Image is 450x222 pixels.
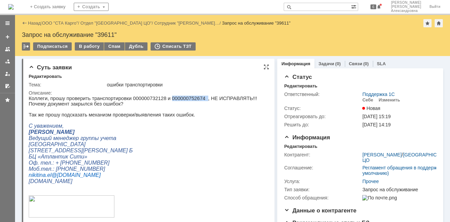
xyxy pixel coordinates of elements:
div: Отреагировать до: [284,114,361,119]
div: / [154,20,222,26]
div: Тип заявки: [284,187,361,192]
span: Расширенный поиск [351,3,358,10]
span: @[DOMAIN_NAME] [23,77,72,82]
div: Ответственный: [284,92,361,97]
div: Услуга: [284,179,361,184]
span: el [18,77,23,82]
a: Поддержка 1С [362,92,395,97]
img: logo [8,4,14,10]
span: Александровна [391,9,421,13]
a: Создать заявку [2,31,13,42]
a: Сотрудник "[PERSON_NAME]… [154,20,220,26]
div: Изменить [379,97,400,103]
span: [DATE] 14:19 [362,122,391,127]
span: Данные о контрагенте [284,207,356,214]
a: Заявки на командах [2,44,13,55]
div: / [42,20,81,26]
span: Статус [284,74,312,80]
div: Редактировать [29,74,62,79]
a: Заявки в моей ответственности [2,56,13,67]
a: Связи [349,61,362,66]
div: Добавить в избранное [423,19,432,27]
img: По почте.png [362,195,397,200]
div: Способ обращения: [284,195,361,200]
a: Назад [28,20,41,26]
div: Сделать домашней страницей [435,19,443,27]
div: (0) [335,61,341,66]
a: Прочее [362,179,379,184]
a: Отдел "[GEOGRAPHIC_DATA] ЦО" [81,20,152,26]
span: [PERSON_NAME] [391,1,421,5]
a: [PERSON_NAME] [362,152,402,157]
span: . [17,77,18,82]
div: / [81,20,154,26]
a: SLA [377,61,386,66]
div: Редактировать [284,144,317,149]
div: Создать [74,3,109,11]
a: Мои заявки [2,68,13,79]
div: На всю страницу [264,64,269,70]
div: Запрос на обслуживание "39611" [222,20,291,26]
div: Себе [362,97,373,103]
span: Новая [362,106,380,111]
a: Перейти на домашнюю страницу [8,4,14,10]
a: Задачи [319,61,334,66]
div: Тема: [29,82,106,87]
div: Статус: [284,106,361,111]
div: Работа с массовостью [22,42,30,51]
div: | [41,20,42,25]
div: Контрагент: [284,152,361,157]
div: Решить до: [284,122,361,127]
div: Соглашение: [284,165,361,170]
div: ошибки транспортировки [107,82,265,87]
a: Регламент обращения в поддержку (по умолчанию) [362,165,449,176]
a: Информация [281,61,310,66]
span: [DATE] 15:19 [362,114,391,119]
div: Редактировать [284,83,317,89]
a: Мои согласования [2,81,13,92]
span: 6 [370,4,377,9]
div: Запрос на обслуживание "39611" [22,31,443,38]
span: Суть заявки [29,64,72,71]
a: ООО "СТА Карго" [42,20,78,26]
span: [PERSON_NAME] [391,5,421,9]
span: Информация [284,134,330,141]
div: Описание: [29,90,267,96]
div: (0) [363,61,369,66]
